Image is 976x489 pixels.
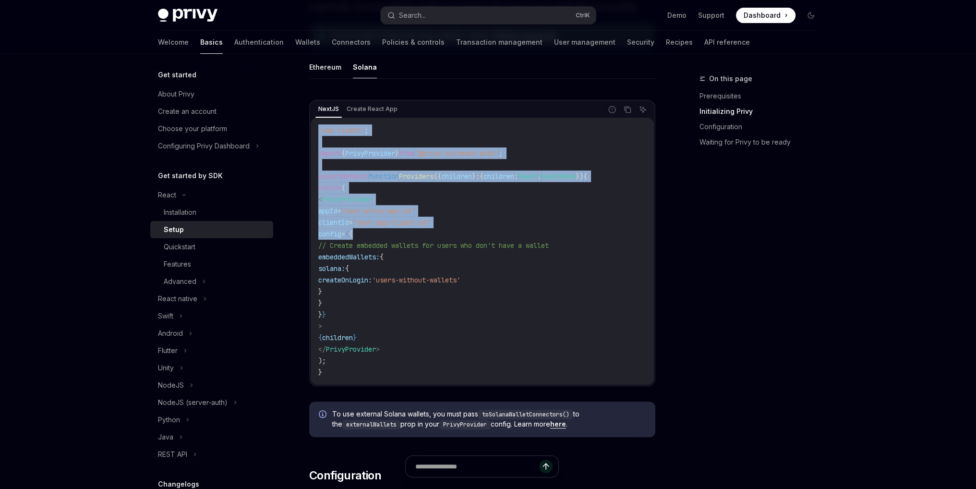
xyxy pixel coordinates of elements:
[150,377,198,394] button: NodeJS
[666,31,693,54] a: Recipes
[499,149,503,158] span: ;
[583,172,587,181] span: {
[337,207,341,215] span: =
[150,204,273,221] a: Installation
[621,103,634,116] button: Copy the contents from the code block
[381,7,596,24] button: Search...CtrlK
[326,345,376,354] span: PrivyProvider
[434,172,441,181] span: ({
[150,86,273,103] a: About Privy
[318,230,341,238] span: config
[318,299,322,307] span: }
[318,276,372,284] span: createOnLogin:
[164,276,196,287] div: Advanced
[200,31,223,54] a: Basics
[158,362,174,374] div: Unity
[372,276,460,284] span: 'users-without-wallets'
[164,241,195,253] div: Quickstart
[698,11,724,20] a: Support
[667,11,687,20] a: Demo
[476,172,480,181] span: :
[164,258,191,270] div: Features
[150,325,197,342] button: Android
[345,149,395,158] span: PrivyProvider
[439,420,491,429] code: PrivyProvider
[480,172,483,181] span: {
[353,218,430,227] span: "your-app-client-id"
[150,238,273,256] a: Quickstart
[344,103,400,115] div: Create React App
[150,428,188,446] button: Java
[483,172,514,181] span: children
[158,449,187,460] div: REST API
[318,264,345,273] span: solana:
[318,241,549,250] span: // Create embedded wallets for users who don't have a wallet
[158,123,227,134] div: Choose your platform
[318,253,380,261] span: embeddedWallets:
[150,446,202,463] button: REST API
[158,328,183,339] div: Android
[150,307,188,325] button: Swift
[309,56,341,78] button: Ethereum
[414,149,499,158] span: '@privy-io/react-auth'
[158,379,184,391] div: NodeJS
[541,172,576,181] span: ReactNode
[318,345,326,354] span: </
[150,290,212,307] button: React native
[234,31,284,54] a: Authentication
[341,149,345,158] span: {
[382,31,445,54] a: Policies & controls
[341,183,345,192] span: (
[150,273,211,290] button: Advanced
[415,456,539,477] input: Ask a question...
[318,172,341,181] span: export
[150,137,264,155] button: Configuring Privy Dashboard
[699,134,826,150] a: Waiting for Privy to be ready
[349,230,353,238] span: {
[472,172,476,181] span: }
[332,409,646,429] span: To use external Solana wallets, you must pass to the prop in your config. Learn more .
[376,345,380,354] span: >
[158,293,197,305] div: React native
[332,31,371,54] a: Connectors
[803,8,819,23] button: Toggle dark mode
[699,119,826,134] a: Configuration
[319,410,328,420] svg: Info
[380,253,384,261] span: {
[164,224,184,235] div: Setup
[349,218,353,227] span: =
[341,207,414,215] span: "your-privy-app-id"
[699,104,826,119] a: Initializing Privy
[345,230,349,238] span: {
[150,359,188,377] button: Unity
[158,140,250,152] div: Configuring Privy Dashboard
[150,394,242,411] button: NodeJS (server-auth)
[322,333,353,342] span: children
[518,172,537,181] span: React
[322,195,372,204] span: PrivyProvider
[318,333,322,342] span: {
[158,9,217,22] img: dark logo
[318,183,341,192] span: return
[150,186,191,204] button: React
[158,397,228,408] div: NodeJS (server-auth)
[399,149,414,158] span: from
[576,172,583,181] span: })
[318,149,341,158] span: import
[158,431,173,443] div: Java
[318,195,322,204] span: <
[158,31,189,54] a: Welcome
[554,31,615,54] a: User management
[627,31,654,54] a: Security
[399,10,426,21] div: Search...
[537,172,541,181] span: .
[514,172,518,181] span: :
[345,264,349,273] span: {
[478,410,573,419] code: toSolanaWalletConnectors()
[158,189,176,201] div: React
[164,207,196,218] div: Installation
[576,12,590,19] span: Ctrl K
[709,73,752,85] span: On this page
[150,103,273,120] a: Create an account
[158,69,196,81] h5: Get started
